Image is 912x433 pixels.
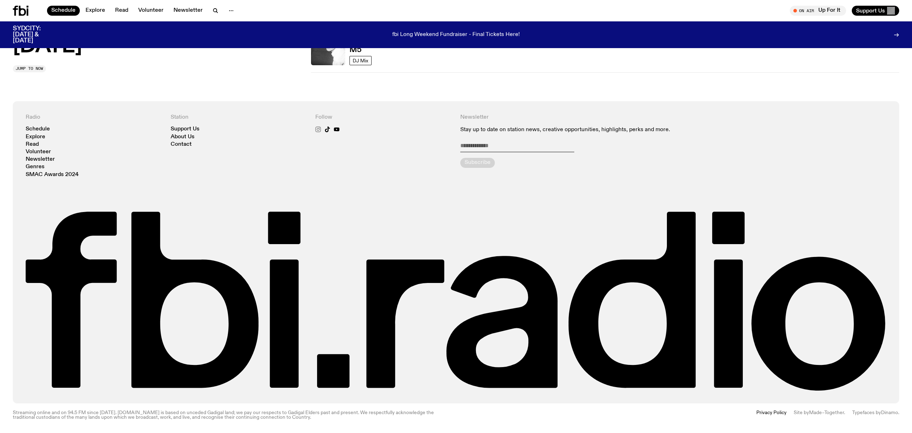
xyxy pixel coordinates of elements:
[349,56,372,65] a: DJ Mix
[81,6,109,16] a: Explore
[26,142,39,147] a: Read
[47,6,80,16] a: Schedule
[460,158,495,168] button: Subscribe
[13,26,58,44] h3: SYDCITY: [DATE] & [DATE]
[844,410,845,415] span: .
[13,411,452,420] p: Streaming online and on 94.5 FM since [DATE]. [DOMAIN_NAME] is based on unceded Gadigal land; we ...
[16,67,43,71] span: Jump to now
[790,6,846,16] button: On AirUp For It
[171,127,199,132] a: Support Us
[794,410,809,415] span: Site by
[13,65,46,72] button: Jump to now
[460,114,741,121] h4: Newsletter
[898,410,899,415] span: .
[13,37,82,57] button: [DATE]
[349,46,361,54] h3: M5
[809,410,844,415] a: Made–Together
[26,164,45,170] a: Genres
[26,114,162,121] h4: Radio
[349,45,361,54] a: M5
[26,172,79,177] a: SMAC Awards 2024
[852,6,899,16] button: Support Us
[852,410,881,415] span: Typefaces by
[353,58,368,63] span: DJ Mix
[26,157,55,162] a: Newsletter
[856,7,885,14] span: Support Us
[171,142,192,147] a: Contact
[26,149,51,155] a: Volunteer
[26,127,50,132] a: Schedule
[26,134,45,140] a: Explore
[460,127,741,133] p: Stay up to date on station news, creative opportunities, highlights, perks and more.
[171,134,195,140] a: About Us
[111,6,133,16] a: Read
[315,114,452,121] h4: Follow
[392,32,520,38] p: fbi Long Weekend Fundraiser - Final Tickets Here!
[756,411,787,420] a: Privacy Policy
[881,410,898,415] a: Dinamo
[169,6,207,16] a: Newsletter
[171,114,307,121] h4: Station
[134,6,168,16] a: Volunteer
